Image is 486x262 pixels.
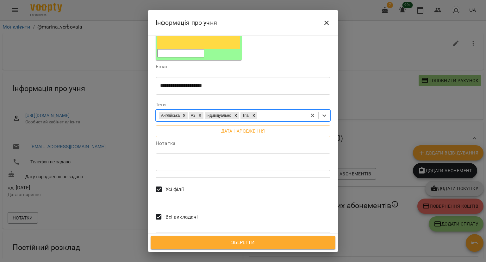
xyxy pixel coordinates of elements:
[165,186,184,193] span: Усі філії
[189,112,196,119] div: А2
[161,127,325,135] span: Дата народження
[156,125,330,137] button: Дата народження
[151,236,335,249] button: Зберегти
[158,239,328,247] span: Зберегти
[319,15,334,30] button: Close
[156,233,330,240] p: Нотатка для клієнта в його кабінеті
[240,112,251,119] div: Trial
[165,213,198,221] span: Всі викладачі
[156,141,330,146] label: Нотатка
[159,112,181,119] div: Англійська
[156,102,330,107] label: Теги
[156,18,217,28] h6: Інформація про учня
[156,64,330,69] label: Email
[205,112,232,119] div: Індивідуально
